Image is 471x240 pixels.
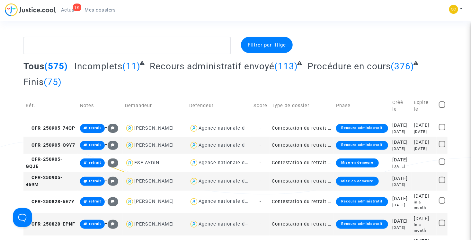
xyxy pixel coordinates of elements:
[73,4,81,11] div: 1K
[270,213,334,236] td: Contestation du retrait de [PERSON_NAME] par l'ANAH (mandataire)
[134,178,174,184] div: [PERSON_NAME]
[393,164,410,169] div: [DATE]
[123,92,187,120] td: Demandeur
[89,199,101,203] span: retrait
[56,5,80,15] a: 1KActus
[199,142,269,148] div: Agence nationale de l'habitat
[134,160,159,166] div: ESE AYDIN
[393,202,410,208] div: [DATE]
[260,178,261,184] span: -
[414,193,434,200] div: [DATE]
[125,141,134,150] img: icon-user.svg
[449,5,458,14] img: 5a13cfc393247f09c958b2f13390bacc
[393,146,410,151] div: [DATE]
[74,61,122,72] span: Incomplets
[414,215,434,222] div: [DATE]
[393,195,410,202] div: [DATE]
[199,160,269,166] div: Agence nationale de l'habitat
[336,197,388,206] div: Recours administratif
[134,199,174,204] div: [PERSON_NAME]
[393,157,410,164] div: [DATE]
[391,61,414,72] span: (376)
[414,200,434,211] div: in a month
[26,142,75,148] span: CFR-250905-Q9Y7
[251,92,270,120] td: Score
[23,77,44,87] span: Finis
[199,199,269,204] div: Agence nationale de l'habitat
[260,160,261,166] span: -
[89,160,101,165] span: retrait
[26,221,75,227] span: CFR-250828-EPNF
[105,198,119,204] span: +
[134,221,174,227] div: [PERSON_NAME]
[26,199,75,204] span: CFR-250828-6E7Y
[260,142,261,148] span: -
[189,219,199,229] img: icon-user.svg
[336,124,388,133] div: Recours administratif
[336,177,378,186] div: Mise en demeure
[336,220,388,229] div: Recours administratif
[390,92,412,120] td: Créé le
[89,143,101,147] span: retrait
[134,142,174,148] div: [PERSON_NAME]
[189,177,199,186] img: icon-user.svg
[260,125,261,131] span: -
[125,158,134,167] img: icon-user.svg
[44,77,62,87] span: (75)
[105,221,119,226] span: +
[125,197,134,206] img: icon-user.svg
[80,5,121,15] a: Mes dossiers
[85,7,116,13] span: Mes dossiers
[336,141,388,150] div: Recours administratif
[89,126,101,130] span: retrait
[334,92,390,120] td: Phase
[270,120,334,137] td: Contestation du retrait de [PERSON_NAME] par l'ANAH (mandataire)
[260,221,261,227] span: -
[393,129,410,134] div: [DATE]
[13,208,32,227] iframe: Help Scout Beacon - Open
[26,125,75,131] span: CFR-250905-74QP
[414,146,434,151] div: [DATE]
[393,139,410,146] div: [DATE]
[270,92,334,120] td: Type de dossier
[5,3,56,16] img: jc-logo.svg
[199,221,269,227] div: Agence nationale de l'habitat
[307,61,391,72] span: Procédure en cours
[61,7,75,13] span: Actus
[23,92,78,120] td: Réf.
[150,61,274,72] span: Recours administratif envoyé
[105,142,119,147] span: +
[412,92,436,120] td: Expire le
[105,125,119,130] span: +
[122,61,140,72] span: (11)
[270,191,334,213] td: Contestation du retrait de [PERSON_NAME] par l'ANAH (mandataire)
[125,177,134,186] img: icon-user.svg
[414,222,434,233] div: in a month
[199,125,269,131] div: Agence nationale de l'habitat
[414,129,434,134] div: [DATE]
[125,124,134,133] img: icon-user.svg
[23,61,44,72] span: Tous
[26,157,63,169] span: CFR-250905-GQJE
[187,92,251,120] td: Defendeur
[274,61,298,72] span: (113)
[105,159,119,165] span: +
[393,218,410,225] div: [DATE]
[125,219,134,229] img: icon-user.svg
[336,159,378,167] div: Mise en demeure
[393,182,410,187] div: [DATE]
[44,61,68,72] span: (575)
[248,42,286,48] span: Filtrer par litige
[414,122,434,129] div: [DATE]
[393,122,410,129] div: [DATE]
[189,124,199,133] img: icon-user.svg
[105,178,119,184] span: +
[270,172,334,190] td: Contestation du retrait de [PERSON_NAME] par l'ANAH (mandataire)
[393,175,410,182] div: [DATE]
[89,179,101,183] span: retrait
[414,139,434,146] div: [DATE]
[270,137,334,154] td: Contestation du retrait de [PERSON_NAME] par l'ANAH (mandataire)
[189,158,199,167] img: icon-user.svg
[189,141,199,150] img: icon-user.svg
[78,92,123,120] td: Notes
